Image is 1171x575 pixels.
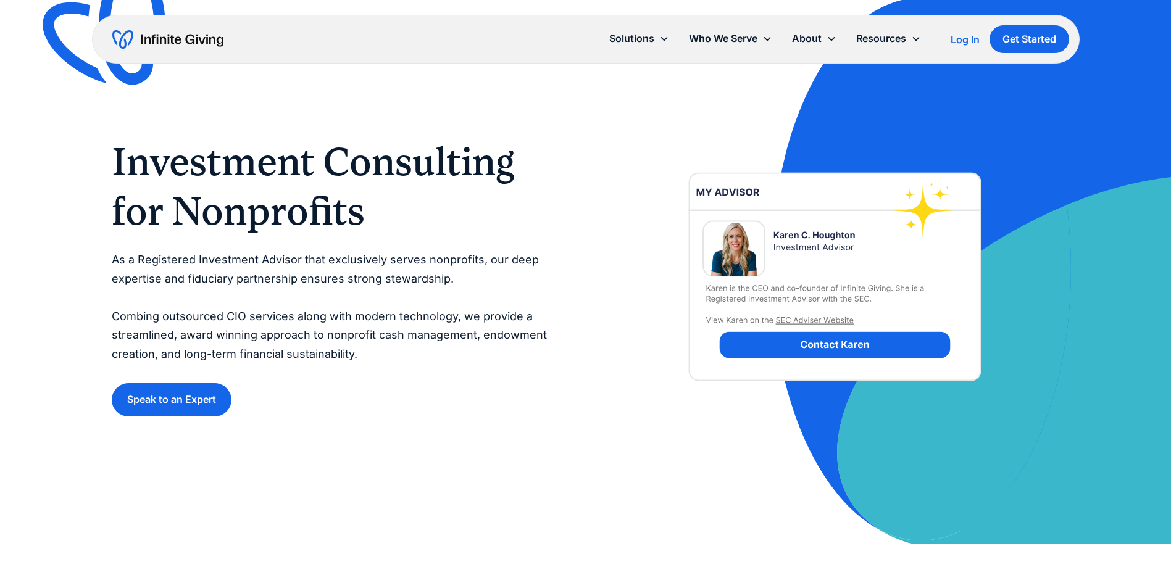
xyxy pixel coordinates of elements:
a: Get Started [990,25,1069,53]
p: As a Registered Investment Advisor that exclusively serves nonprofits, our deep expertise and fid... [112,250,561,364]
div: Who We Serve [689,30,757,47]
img: investment-advisor-nonprofit-financial [670,118,1000,435]
a: Log In [951,32,980,47]
h1: Investment Consulting for Nonprofits [112,137,561,236]
div: Log In [951,35,980,44]
a: Speak to an Expert [112,383,231,416]
div: About [792,30,822,47]
div: Resources [856,30,906,47]
div: Solutions [609,30,654,47]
